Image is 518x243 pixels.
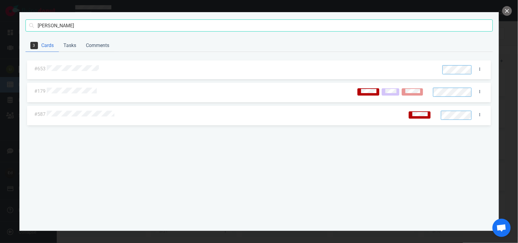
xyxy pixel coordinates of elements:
[30,42,38,49] span: 3
[81,39,114,52] a: Comments
[34,88,46,94] a: #179
[34,66,46,72] a: #653
[25,19,493,32] input: Search cards, tasks, or comments with text or ids
[59,39,81,52] a: Tasks
[34,111,46,117] a: #587
[502,6,512,16] button: close
[25,39,59,52] a: Cards
[493,219,511,237] a: Aprire la chat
